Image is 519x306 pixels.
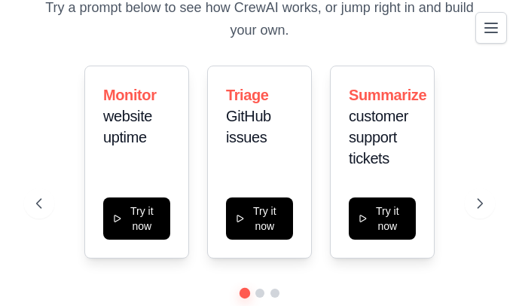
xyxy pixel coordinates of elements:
span: Summarize [349,87,426,103]
button: Try it now [103,197,170,240]
span: customer support tickets [349,108,408,167]
span: website uptime [103,108,152,145]
button: Try it now [349,197,416,240]
span: Triage [226,87,269,103]
button: Try it now [226,197,293,240]
span: Monitor [103,87,157,103]
span: GitHub issues [226,108,271,145]
button: Toggle navigation [475,12,507,44]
